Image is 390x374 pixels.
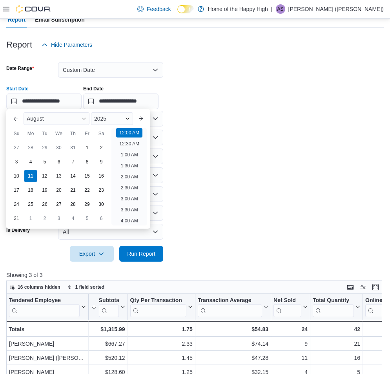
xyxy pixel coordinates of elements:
[91,112,133,125] div: Button. Open the year selector. 2025 is currently selected.
[130,297,186,304] div: Qty Per Transaction
[152,134,159,141] button: Open list of options
[9,297,80,304] div: Tendered Employee
[130,324,193,334] div: 1.75
[53,184,65,196] div: day-20
[198,353,268,363] div: $47.28
[135,112,147,125] button: Next month
[81,212,93,225] div: day-5
[6,65,34,71] label: Date Range
[198,297,268,317] button: Transaction Average
[75,284,105,290] span: 1 field sorted
[67,198,79,211] div: day-28
[6,271,386,279] p: Showing 3 of 3
[91,353,125,363] div: $520.12
[38,156,51,168] div: day-5
[95,184,108,196] div: day-23
[38,198,51,211] div: day-26
[313,324,360,334] div: 42
[313,353,360,363] div: 16
[94,115,106,122] span: 2025
[64,282,108,292] button: 1 field sorted
[273,324,308,334] div: 24
[177,5,194,13] input: Dark Mode
[38,37,95,53] button: Hide Parameters
[127,250,155,258] span: Run Report
[130,339,193,348] div: 2.33
[95,212,108,225] div: day-6
[6,40,32,49] h3: Report
[53,170,65,182] div: day-13
[134,1,174,17] a: Feedback
[38,170,51,182] div: day-12
[67,212,79,225] div: day-4
[10,212,23,225] div: day-31
[313,339,360,348] div: 21
[288,4,384,14] p: [PERSON_NAME] ([PERSON_NAME])
[116,139,142,148] li: 12:30 AM
[81,127,93,140] div: Fr
[10,170,23,182] div: day-10
[24,141,37,154] div: day-28
[273,297,301,304] div: Net Sold
[38,127,51,140] div: Tu
[273,297,308,317] button: Net Sold
[58,224,163,240] button: All
[276,4,285,14] div: Amy Sabados (Whittaker)
[208,4,268,14] p: Home of the Happy High
[313,297,354,304] div: Total Quantity
[53,141,65,154] div: day-30
[70,246,114,262] button: Export
[273,297,301,317] div: Net Sold
[81,141,93,154] div: day-1
[24,198,37,211] div: day-25
[81,184,93,196] div: day-22
[371,282,380,292] button: Enter fullscreen
[38,212,51,225] div: day-2
[6,86,29,92] label: Start Date
[9,339,86,348] div: [PERSON_NAME]
[67,127,79,140] div: Th
[53,198,65,211] div: day-27
[10,127,23,140] div: Su
[313,297,360,317] button: Total Quantity
[118,183,141,192] li: 2:30 AM
[358,282,368,292] button: Display options
[198,324,268,334] div: $54.83
[152,172,159,178] button: Open list of options
[95,170,108,182] div: day-16
[9,353,86,363] div: [PERSON_NAME] ([PERSON_NAME])
[38,141,51,154] div: day-29
[9,324,86,334] div: Totals
[9,297,86,317] button: Tendered Employee
[99,297,119,304] div: Subtotal
[95,141,108,154] div: day-2
[10,198,23,211] div: day-24
[83,86,104,92] label: End Date
[6,93,82,109] input: Press the down key to enter a popover containing a calendar. Press the escape key to close the po...
[24,184,37,196] div: day-18
[24,156,37,168] div: day-4
[75,246,109,262] span: Export
[313,297,354,317] div: Total Quantity
[273,339,308,348] div: 9
[119,246,163,262] button: Run Report
[83,93,159,109] input: Press the down key to open a popover containing a calendar.
[53,127,65,140] div: We
[273,353,308,363] div: 11
[10,156,23,168] div: day-3
[24,127,37,140] div: Mo
[67,156,79,168] div: day-7
[118,194,141,203] li: 3:00 AM
[16,5,51,13] img: Cova
[9,297,80,317] div: Tendered Employee
[147,5,171,13] span: Feedback
[18,284,60,290] span: 16 columns hidden
[9,141,108,225] div: August, 2025
[130,297,186,317] div: Qty Per Transaction
[198,297,262,304] div: Transaction Average
[198,297,262,317] div: Transaction Average
[111,128,147,225] ul: Time
[91,324,125,334] div: $1,315.99
[38,184,51,196] div: day-19
[7,282,64,292] button: 16 columns hidden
